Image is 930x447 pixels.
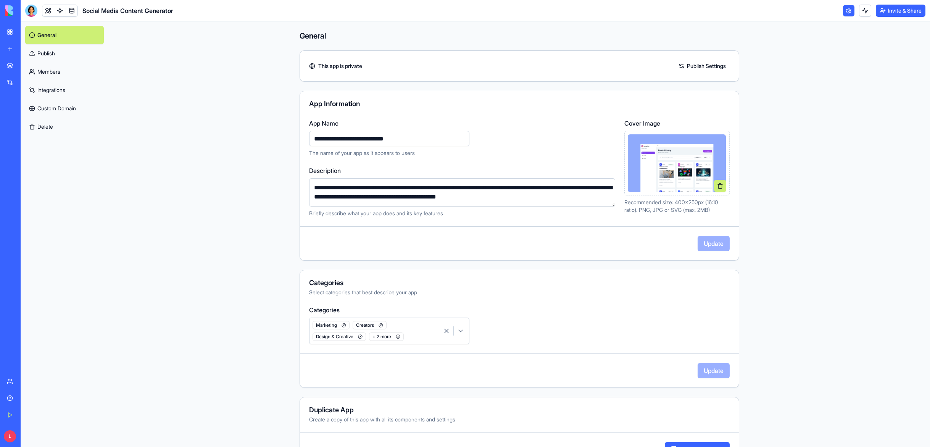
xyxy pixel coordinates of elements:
a: Publish Settings [675,60,730,72]
div: App Information [309,100,730,107]
a: Publish [25,44,104,63]
p: Briefly describe what your app does and its key features [309,210,615,217]
div: Categories [309,279,730,286]
h4: General [300,31,739,41]
button: MarketingCreatorsDesign & Creative+ 2 more [309,318,469,344]
a: Custom Domain [25,99,104,118]
span: Marketing [313,321,350,329]
div: Duplicate App [309,407,730,413]
div: Create a copy of this app with all its components and settings [309,416,730,423]
a: Members [25,63,104,81]
label: App Name [309,119,615,128]
span: This app is private [318,62,362,70]
span: Creators [353,321,387,329]
p: Recommended size: 400x250px (16:10 ratio). PNG, JPG or SVG (max. 2MB) [624,198,730,214]
p: The name of your app as it appears to users [309,149,615,157]
span: L [4,430,16,442]
span: Social Media Content Generator [82,6,173,15]
label: Description [309,166,615,175]
button: Delete [25,118,104,136]
a: General [25,26,104,44]
div: Select categories that best describe your app [309,289,730,296]
a: Integrations [25,81,104,99]
button: Invite & Share [876,5,925,17]
img: logo [5,5,53,16]
span: + 2 more [369,332,404,341]
label: Categories [309,305,730,315]
img: Preview [628,134,726,192]
span: Design & Creative [313,332,366,341]
label: Cover Image [624,119,730,128]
